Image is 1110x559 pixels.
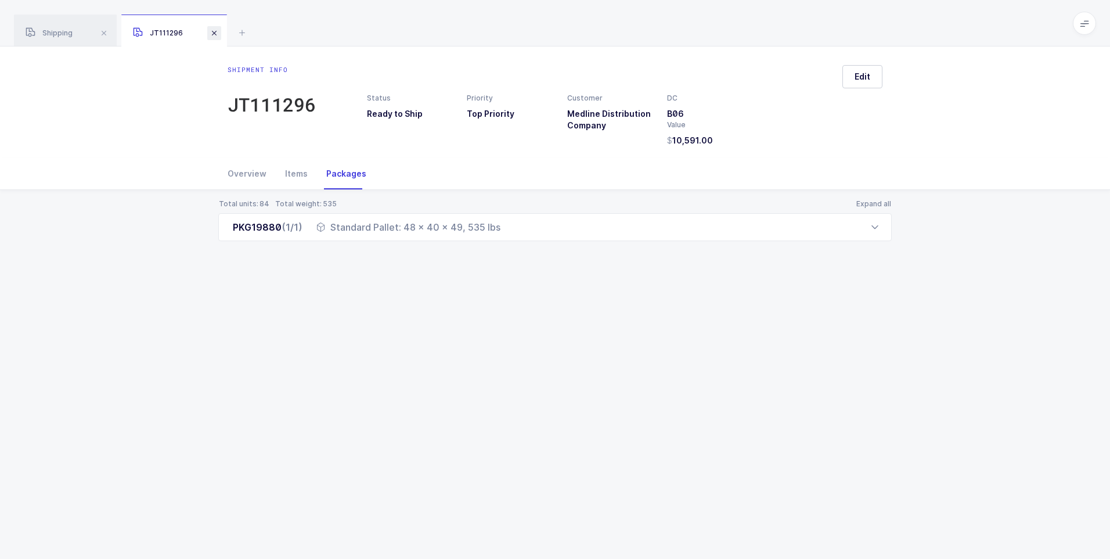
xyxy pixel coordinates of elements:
span: JT111296 [133,28,183,37]
div: Packages [317,158,366,189]
span: (1/1) [282,221,302,233]
button: Expand all [856,199,892,209]
h3: Medline Distribution Company [567,108,653,131]
div: Priority [467,93,553,103]
div: Overview [228,158,276,189]
div: Value [667,120,753,130]
span: Edit [855,71,870,83]
div: Items [276,158,317,189]
button: Edit [842,65,882,88]
div: Standard Pallet: 48 x 40 x 49, 535 lbs [316,220,500,234]
div: Status [367,93,453,103]
div: PKG19880(1/1) Standard Pallet: 48 x 40 x 49, 535 lbs [218,213,892,241]
div: PKG19880 [233,220,302,234]
div: Customer [567,93,653,103]
div: Shipment info [228,65,316,74]
h3: Ready to Ship [367,108,453,120]
span: 10,591.00 [667,135,713,146]
h3: Top Priority [467,108,553,120]
div: DC [667,93,753,103]
h3: B06 [667,108,753,120]
span: Shipping [26,28,73,37]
